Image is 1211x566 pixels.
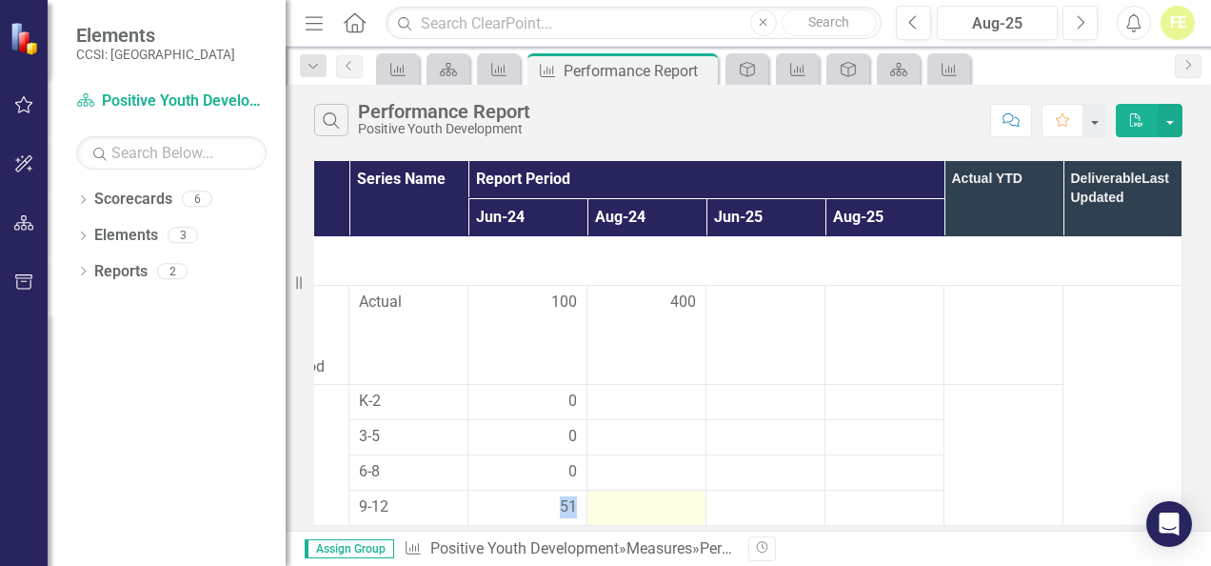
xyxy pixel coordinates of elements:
span: 3-5 [359,426,458,448]
div: Performance Report [700,539,834,557]
span: Actual [359,292,458,313]
td: Double-Click to Edit [825,385,944,420]
small: CCSI: [GEOGRAPHIC_DATA] [76,47,235,62]
td: Double-Click to Edit [587,420,706,455]
td: Double-Click to Edit [825,491,944,526]
p: Westside Community Services [2,257,1172,279]
a: Positive Youth Development [430,539,619,557]
span: Search [808,14,849,30]
td: Double-Click to Edit [587,491,706,526]
div: Performance Report [564,59,713,83]
div: Aug-25 [943,12,1051,35]
div: 6 [182,192,212,208]
img: ClearPoint Strategy [10,22,43,55]
div: 3 [168,228,198,244]
span: K-2 [359,391,458,413]
span: 100 [551,292,577,313]
td: Double-Click to Edit [706,285,825,384]
td: Double-Click to Edit [587,455,706,491]
td: Double-Click to Edit [706,385,825,420]
td: Double-Click to Edit [706,420,825,455]
td: Double-Click to Edit [587,285,706,384]
span: 400 [670,292,696,313]
div: 2 [157,263,188,279]
td: Double-Click to Edit [706,491,825,526]
span: 6-8 [359,461,458,483]
div: Performance Report [358,101,530,122]
td: Double-Click to Edit [825,285,944,384]
a: Measures [626,539,692,557]
span: 0 [568,391,577,413]
td: Double-Click to Edit [468,285,587,384]
a: Scorecards [94,189,172,211]
input: Search Below... [76,136,267,170]
td: Double-Click to Edit [468,491,587,526]
input: Search ClearPoint... [386,7,882,40]
a: Positive Youth Development [76,91,267,112]
td: Double-Click to Edit [468,420,587,455]
span: 51 [560,496,577,518]
span: 0 [568,426,577,448]
span: 0 [568,461,577,483]
div: Open Intercom Messenger [1146,501,1192,547]
div: Agency [2,235,1172,253]
a: Reports [94,261,148,283]
td: Double-Click to Edit [468,385,587,420]
span: Assign Group [305,539,394,558]
td: Double-Click to Edit [468,455,587,491]
button: Aug-25 [937,6,1058,40]
span: 9-12 [359,496,458,518]
td: Double-Click to Edit [706,455,825,491]
td: Double-Click to Edit [825,455,944,491]
div: » » [404,538,734,560]
td: Double-Click to Edit [587,385,706,420]
button: Search [782,10,877,36]
div: Positive Youth Development [358,122,530,136]
td: Double-Click to Edit [825,420,944,455]
button: FE [1161,6,1195,40]
a: Elements [94,225,158,247]
span: Elements [76,24,235,47]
